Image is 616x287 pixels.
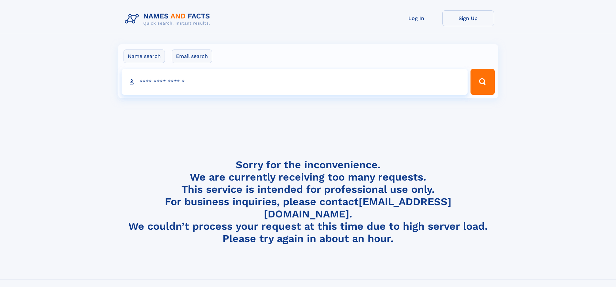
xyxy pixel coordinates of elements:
[470,69,494,95] button: Search Button
[122,69,468,95] input: search input
[122,159,494,245] h4: Sorry for the inconvenience. We are currently receiving too many requests. This service is intend...
[391,10,442,26] a: Log In
[172,50,212,63] label: Email search
[442,10,494,26] a: Sign Up
[122,10,215,28] img: Logo Names and Facts
[264,195,451,220] a: [EMAIL_ADDRESS][DOMAIN_NAME]
[124,50,165,63] label: Name search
